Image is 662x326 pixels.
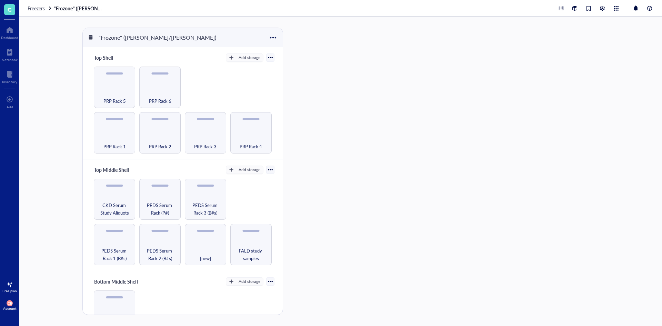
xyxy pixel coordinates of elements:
div: Add storage [239,55,260,61]
a: Freezers [28,5,52,11]
div: Notebook [2,58,18,62]
span: Freezers [28,5,45,12]
span: CB [8,301,12,305]
span: PRP Rack 4 [240,143,262,150]
span: PRP Rack 1 [103,143,126,150]
span: CKD Serum Study Aliquots [97,201,132,217]
span: PEDS Serum Rack 2 (B#s) [142,247,178,262]
div: Account [3,306,17,310]
button: Add storage [226,277,263,286]
span: PRP Rack 6 [149,97,171,105]
span: PEDS Serum Rack (P#) [142,201,178,217]
div: Dashboard [1,36,18,40]
button: Add storage [226,53,263,62]
span: PRP Rack 3 [194,143,217,150]
a: Inventory [2,69,17,84]
button: Add storage [226,166,263,174]
div: Free plan [2,289,17,293]
span: PRP Rack 2 [149,143,171,150]
div: Add storage [239,167,260,173]
span: G [8,5,12,14]
span: FALD study samples [233,247,269,262]
div: Add storage [239,278,260,285]
div: "Frozone" ([PERSON_NAME]/[PERSON_NAME]) [96,32,219,43]
span: PRP Rack 5 [103,97,126,105]
a: Notebook [2,47,18,62]
span: [new] [200,255,211,262]
a: Dashboard [1,24,18,40]
span: PEDS Serum Rack 1 (B#s) [97,247,132,262]
div: Bottom Middle Shelf [91,277,141,286]
div: Inventory [2,80,17,84]
div: Add [7,105,13,109]
div: Top Shelf [91,53,132,62]
span: PEDS Serum Rack 3 (B#s) [188,201,223,217]
div: Top Middle Shelf [91,165,132,175]
a: "Frozone" ([PERSON_NAME]/[PERSON_NAME]) [54,5,106,11]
